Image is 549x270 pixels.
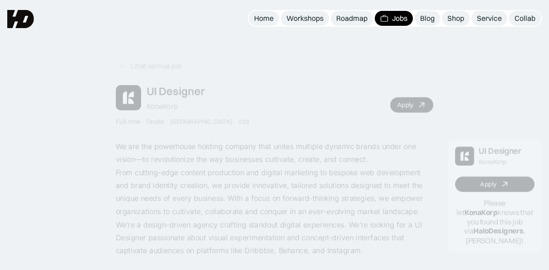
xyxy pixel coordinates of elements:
[238,118,249,125] div: 22d
[116,166,433,218] p: From cutting-edge content production and digital marketing to bespoke web development and brand i...
[471,11,507,26] a: Service
[474,227,524,236] b: HaloDesigners
[465,208,498,217] b: KonaKorp
[479,147,521,156] div: UI Designer
[142,118,145,125] div: ·
[336,14,368,23] div: Roadmap
[455,147,474,166] img: Job Image
[455,198,534,246] p: Please let knows that you found this job via , [PERSON_NAME]!
[392,14,407,23] div: Jobs
[390,97,433,113] a: Apply
[442,11,470,26] a: Shop
[509,11,541,26] a: Collab
[447,14,464,23] div: Shop
[375,11,413,26] a: Jobs
[331,11,373,26] a: Roadmap
[116,140,433,166] p: We are the powerhouse holding company that unites multiple dynamic brands under one vision—to rev...
[116,218,433,257] p: We’re a design-driven agency crafting standout digital experiences. We’re looking for a UI Design...
[116,59,185,74] a: Lihat semua job
[397,101,413,109] div: Apply
[515,14,535,23] div: Collab
[415,11,440,26] a: Blog
[130,62,181,71] div: Lihat semua job
[170,118,233,125] div: [GEOGRAPHIC_DATA]
[286,14,324,23] div: Workshops
[146,118,164,125] div: Onsite
[147,84,205,97] div: UI Designer
[249,11,279,26] a: Home
[479,158,506,166] div: KonaKorp
[477,14,502,23] div: Service
[147,101,178,111] div: KonaKorp
[420,14,435,23] div: Blog
[116,118,141,125] div: Full-time
[234,118,237,125] div: ·
[165,118,169,125] div: ·
[455,177,534,192] a: Apply
[281,11,329,26] a: Workshops
[254,14,274,23] div: Home
[116,85,141,110] img: Job Image
[480,181,496,188] div: Apply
